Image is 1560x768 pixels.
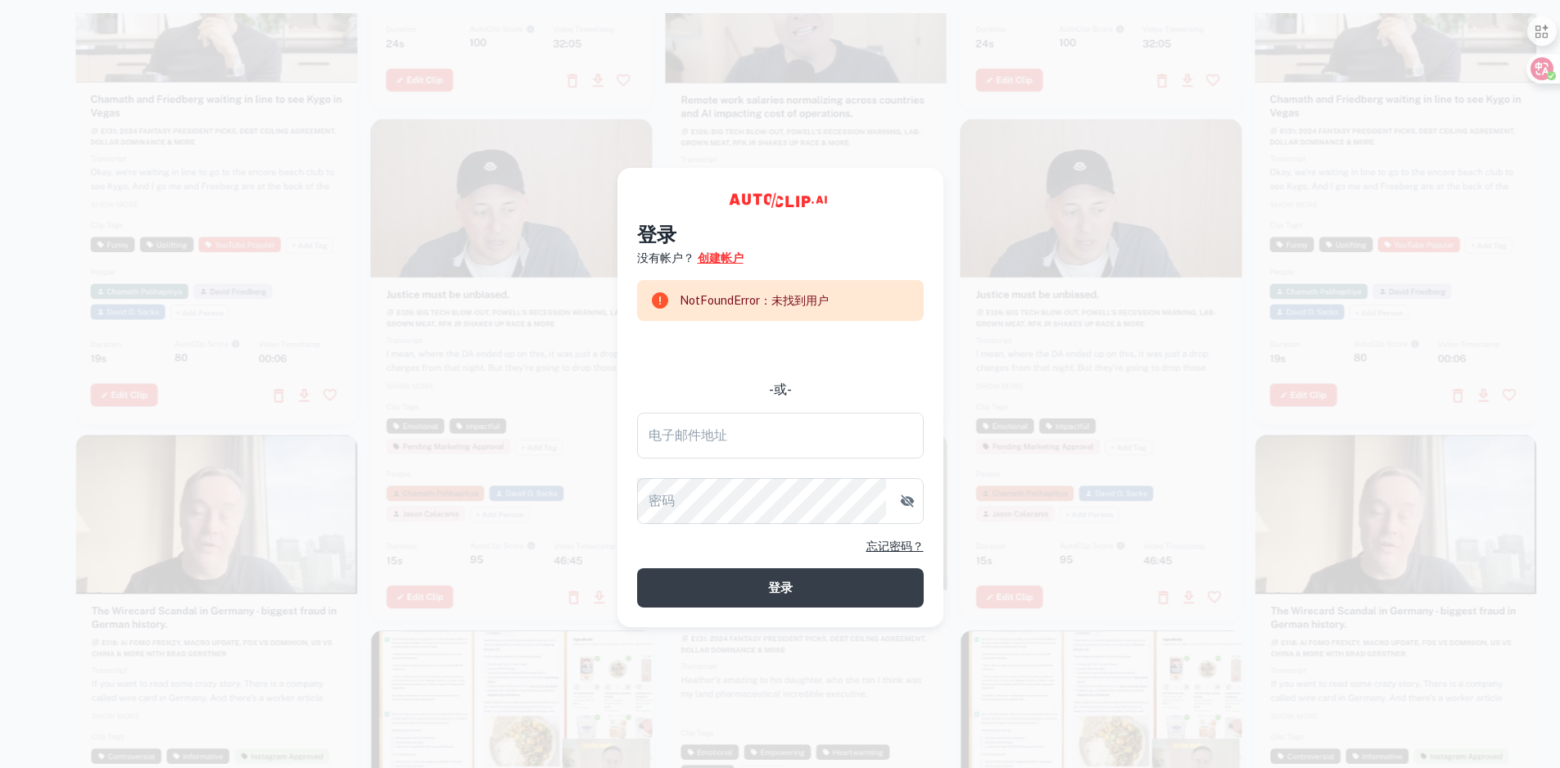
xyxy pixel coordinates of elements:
[637,568,924,608] button: 登录
[866,537,924,555] a: 忘记密码？
[698,251,744,264] font: 创建帐户
[769,382,792,397] font: -或-
[768,581,793,594] font: 登录
[866,540,924,553] font: 忘记密码？
[629,332,932,368] iframe: “使用 Google 账号登录”按钮
[680,294,829,307] font: NotFoundError：未找到用户
[637,251,694,264] font: 没有帐户？
[637,223,676,246] font: 登录
[698,249,744,267] a: 创建帐户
